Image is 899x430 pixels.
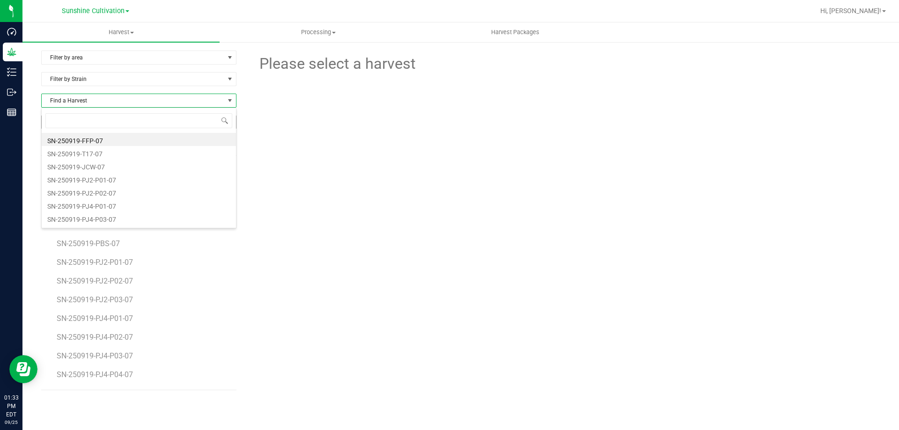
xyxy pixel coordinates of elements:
[57,295,133,304] span: SN-250919-PJ2-P03-07
[417,22,614,42] a: Harvest Packages
[22,28,220,36] span: Harvest
[7,87,16,97] inline-svg: Outbound
[220,28,416,36] span: Processing
[62,7,125,15] span: Sunshine Cultivation
[57,370,133,379] span: SN-250919-PJ4-P04-07
[7,47,16,57] inline-svg: Grow
[224,51,236,64] span: select
[220,22,417,42] a: Processing
[4,394,18,419] p: 01:33 PM EDT
[57,314,133,323] span: SN-250919-PJ4-P01-07
[57,333,133,342] span: SN-250919-PJ4-P02-07
[7,27,16,36] inline-svg: Dashboard
[7,67,16,77] inline-svg: Inventory
[57,277,133,285] span: SN-250919-PJ2-P02-07
[57,258,133,267] span: SN-250919-PJ2-P01-07
[9,355,37,383] iframe: Resource center
[42,51,224,64] span: Filter by area
[42,73,224,86] span: Filter by Strain
[258,52,416,75] span: Please select a harvest
[57,351,133,360] span: SN-250919-PJ4-P03-07
[57,239,120,248] span: SN-250919-PBS-07
[7,108,16,117] inline-svg: Reports
[42,94,224,107] span: Find a Harvest
[57,389,133,398] span: SN-250919-PJ4-P05-07
[22,22,220,42] a: Harvest
[820,7,881,15] span: Hi, [PERSON_NAME]!
[479,28,552,36] span: Harvest Packages
[4,419,18,426] p: 09/25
